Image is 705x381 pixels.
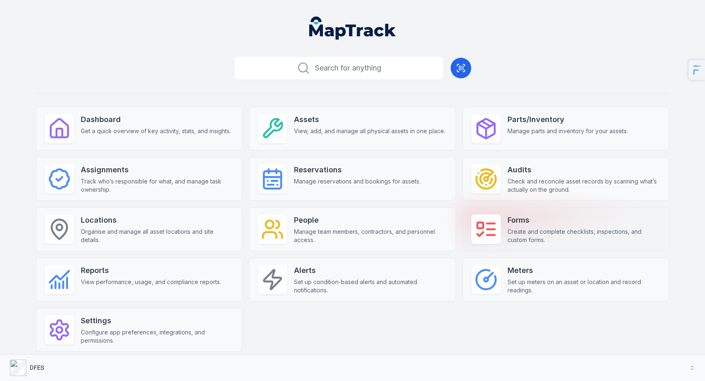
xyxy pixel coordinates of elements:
strong: Dashboard [81,114,231,125]
a: AssignmentsTrack who’s responsible for what, and manage task ownership. [36,157,242,201]
strong: Locations [81,214,234,226]
span: Track who’s responsible for what, and manage task ownership. [81,177,234,194]
a: Parts/InventoryManage parts and inventory for your assets. [463,107,669,151]
span: Search for anything [315,62,381,74]
span: View performance, usage, and compliance reports. [81,278,221,286]
strong: Audits [508,164,660,176]
a: SettingsConfigure app preferences, integrations, and permissions. [36,308,242,352]
strong: Meters [508,265,660,276]
a: ReportsView performance, usage, and compliance reports. [36,258,242,301]
span: Set up meters on an asset or location and record readings. [508,278,660,294]
span: Manage team members, contractors, and personnel access. [294,228,447,244]
strong: People [294,214,447,226]
strong: Assets [294,114,445,125]
a: MetersSet up meters on an asset or location and record readings. [463,258,669,301]
span: Check and reconcile asset records by scanning what’s actually on the ground. [508,177,660,194]
button: Search for anything [234,56,444,80]
span: Manage parts and inventory for your assets. [508,127,628,135]
a: LocationsOrganise and manage all asset locations and site details. [36,207,242,251]
span: Organise and manage all asset locations and site details. [81,228,234,244]
strong: Alerts [294,265,447,276]
strong: Settings [81,315,234,327]
span: Get a quick overview of key activity, stats, and insights. [81,127,231,135]
a: AssetsView, add, and manage all physical assets in one place. [249,107,456,151]
strong: Forms [508,214,660,226]
a: ReservationsManage reservations and bookings for assets. [249,157,456,201]
strong: Parts/Inventory [508,114,628,125]
a: FormsCreate and complete checklists, inspections, and custom forms. [463,207,669,251]
a: DashboardGet a quick overview of key activity, stats, and insights. [36,107,242,151]
span: Set up condition-based alerts and automated notifications. [294,278,447,294]
span: View, add, and manage all physical assets in one place. [294,127,445,135]
span: Create and complete checklists, inspections, and custom forms. [508,228,660,244]
span: Manage reservations and bookings for assets. [294,177,421,186]
span: Configure app preferences, integrations, and permissions. [81,328,234,345]
strong: Reports [81,265,221,276]
nav: Global [296,16,409,40]
strong: DFES [30,364,45,371]
a: AuditsCheck and reconcile asset records by scanning what’s actually on the ground. [463,157,669,201]
a: AlertsSet up condition-based alerts and automated notifications. [249,258,456,301]
strong: Assignments [81,164,234,176]
strong: Reservations [294,164,421,176]
a: PeopleManage team members, contractors, and personnel access. [249,207,456,251]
